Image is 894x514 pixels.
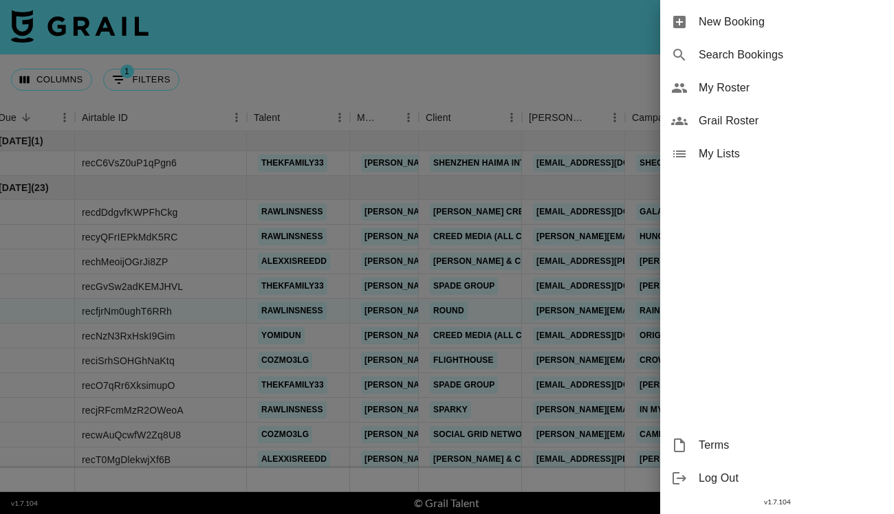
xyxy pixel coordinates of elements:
[699,437,883,454] span: Terms
[660,495,894,509] div: v 1.7.104
[660,71,894,104] div: My Roster
[699,47,883,63] span: Search Bookings
[699,14,883,30] span: New Booking
[699,146,883,162] span: My Lists
[660,137,894,170] div: My Lists
[699,470,883,487] span: Log Out
[660,429,894,462] div: Terms
[699,80,883,96] span: My Roster
[699,113,883,129] span: Grail Roster
[660,5,894,38] div: New Booking
[660,462,894,495] div: Log Out
[660,104,894,137] div: Grail Roster
[660,38,894,71] div: Search Bookings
